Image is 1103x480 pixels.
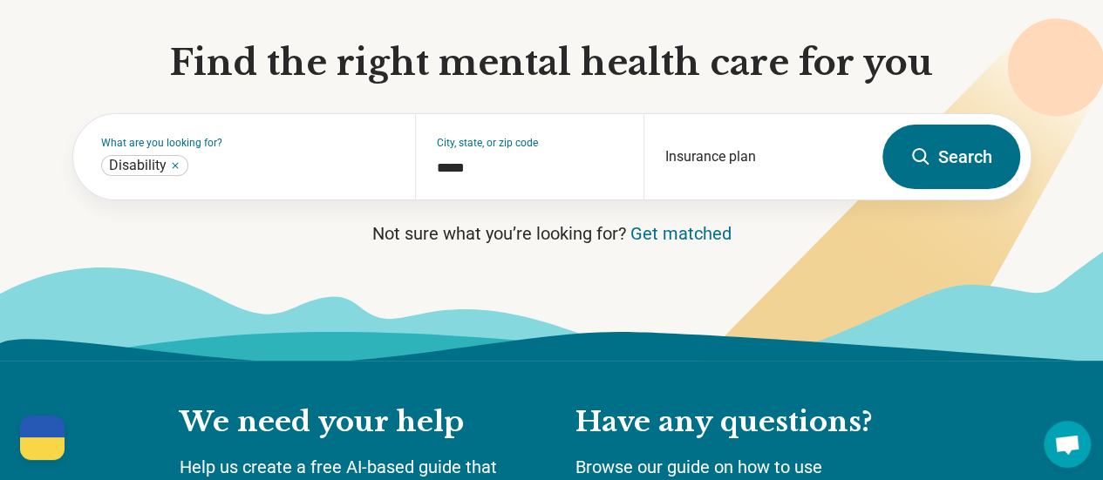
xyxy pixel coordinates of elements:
div: Open chat [1044,421,1091,468]
a: Get matched [630,223,732,244]
span: Disability [109,157,167,174]
p: Not sure what you’re looking for? [72,221,1032,246]
button: Disability [170,160,180,171]
h2: Have any questions? [575,404,924,441]
div: Disability [101,155,188,176]
button: Search [882,125,1020,189]
label: What are you looking for? [101,138,395,148]
h1: Find the right mental health care for you [72,40,1032,85]
h2: We need your help [180,404,541,441]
